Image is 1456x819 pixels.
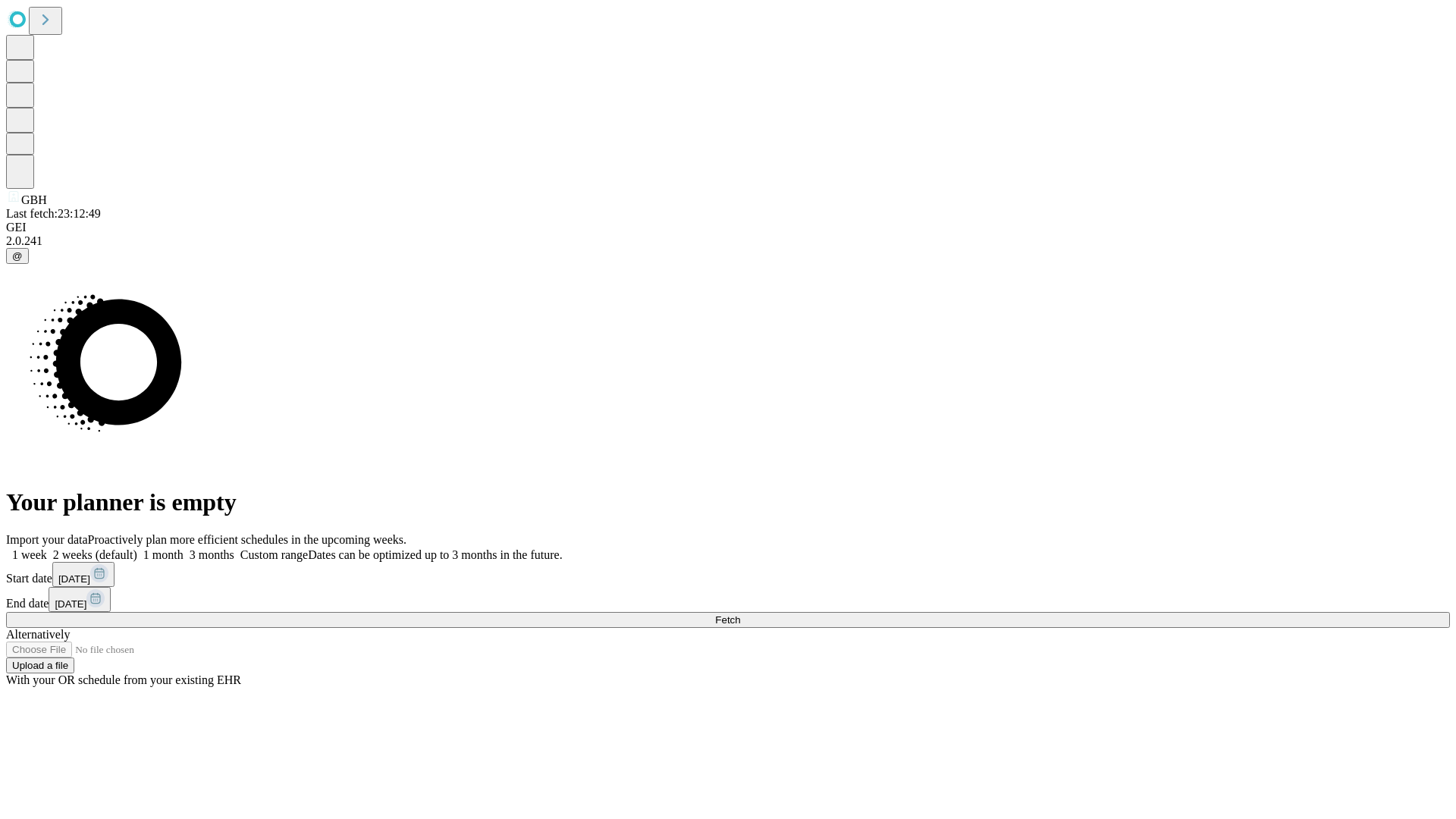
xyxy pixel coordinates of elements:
[52,562,115,587] button: [DATE]
[240,548,308,561] span: Custom range
[88,533,406,546] span: Proactively plan more efficient schedules in the upcoming weeks.
[49,587,111,612] button: [DATE]
[6,673,241,686] span: With your OR schedule from your existing EHR
[6,587,1450,612] div: End date
[190,548,234,561] span: 3 months
[12,548,47,561] span: 1 week
[6,207,101,220] span: Last fetch: 23:12:49
[6,562,1450,587] div: Start date
[6,248,29,264] button: @
[55,598,86,610] span: [DATE]
[6,221,1450,234] div: GEI
[53,548,137,561] span: 2 weeks (default)
[58,573,90,585] span: [DATE]
[6,612,1450,628] button: Fetch
[308,548,562,561] span: Dates can be optimized up to 3 months in the future.
[6,234,1450,248] div: 2.0.241
[715,614,740,626] span: Fetch
[6,488,1450,516] h1: Your planner is empty
[6,533,88,546] span: Import your data
[143,548,184,561] span: 1 month
[6,628,70,641] span: Alternatively
[12,250,23,262] span: @
[21,193,47,206] span: GBH
[6,657,74,673] button: Upload a file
